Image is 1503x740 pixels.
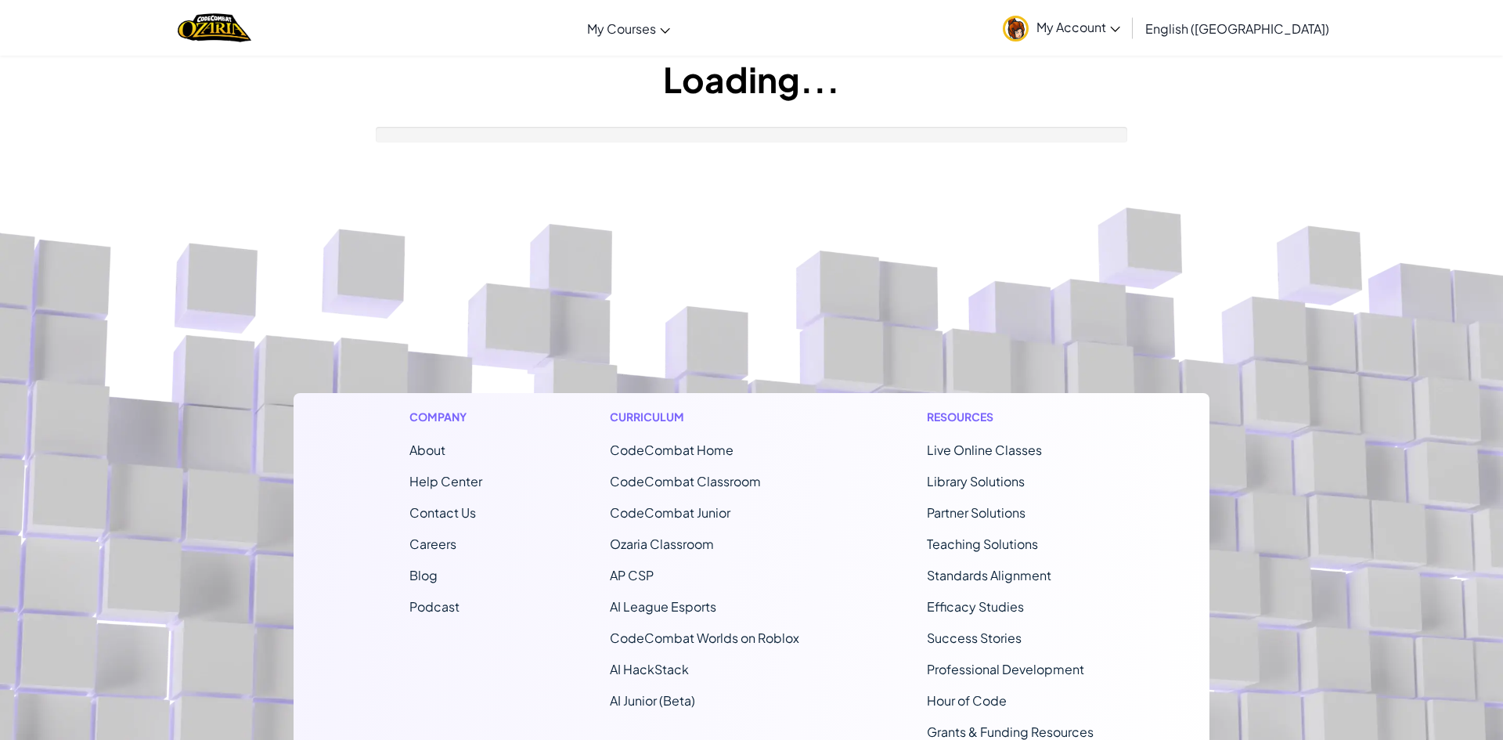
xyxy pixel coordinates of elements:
[927,536,1038,552] a: Teaching Solutions
[610,630,799,646] a: CodeCombat Worlds on Roblox
[610,567,654,583] a: AP CSP
[409,442,445,458] a: About
[927,724,1094,740] a: Grants & Funding Resources
[579,7,678,49] a: My Courses
[610,598,716,615] a: AI League Esports
[610,504,730,521] a: CodeCombat Junior
[587,20,656,37] span: My Courses
[1145,20,1329,37] span: English ([GEOGRAPHIC_DATA])
[1036,19,1120,35] span: My Account
[409,536,456,552] a: Careers
[409,504,476,521] span: Contact Us
[610,409,799,425] h1: Curriculum
[610,536,714,552] a: Ozaria Classroom
[927,473,1025,489] a: Library Solutions
[178,12,250,44] img: Home
[927,630,1022,646] a: Success Stories
[610,442,733,458] span: CodeCombat Home
[927,504,1025,521] a: Partner Solutions
[610,661,689,677] a: AI HackStack
[1137,7,1337,49] a: English ([GEOGRAPHIC_DATA])
[409,409,482,425] h1: Company
[927,442,1042,458] a: Live Online Classes
[995,3,1128,52] a: My Account
[927,567,1051,583] a: Standards Alignment
[927,409,1094,425] h1: Resources
[927,661,1084,677] a: Professional Development
[610,692,695,709] a: AI Junior (Beta)
[409,567,438,583] a: Blog
[178,12,250,44] a: Ozaria by CodeCombat logo
[1003,16,1029,42] img: avatar
[927,598,1024,615] a: Efficacy Studies
[409,473,482,489] a: Help Center
[409,598,460,615] a: Podcast
[610,473,761,489] a: CodeCombat Classroom
[927,692,1007,709] a: Hour of Code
